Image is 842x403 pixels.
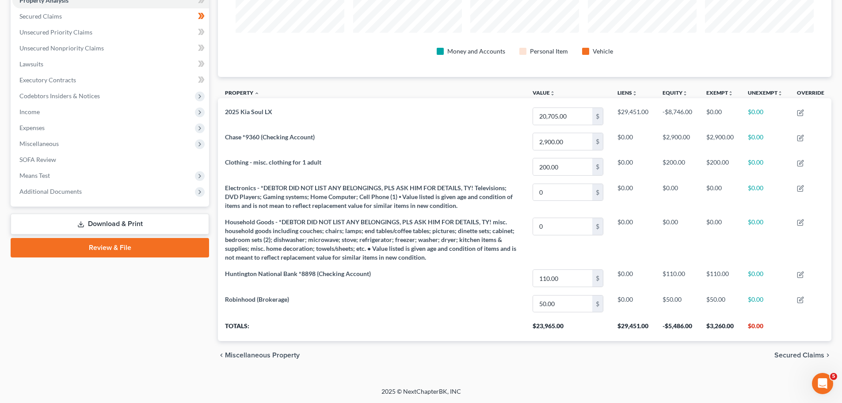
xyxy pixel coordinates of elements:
[774,352,831,359] button: Secured Claims chevron_right
[610,291,655,316] td: $0.00
[824,352,831,359] i: chevron_right
[663,89,688,96] a: Equityunfold_more
[741,214,790,265] td: $0.00
[610,214,655,265] td: $0.00
[655,104,699,129] td: -$8,746.00
[610,316,655,341] th: $29,451.00
[655,316,699,341] th: -$5,486.00
[225,218,516,261] span: Household Goods - *DEBTOR DID NOT LIST ANY BELONGINGS, PLS ASK HIM FOR DETAILS, TY! misc. househo...
[533,133,592,150] input: 0.00
[741,266,790,291] td: $0.00
[830,373,837,380] span: 5
[12,24,209,40] a: Unsecured Priority Claims
[699,104,741,129] td: $0.00
[699,266,741,291] td: $110.00
[699,214,741,265] td: $0.00
[19,172,50,179] span: Means Test
[526,316,610,341] th: $23,965.00
[533,184,592,201] input: 0.00
[19,60,43,68] span: Lawsuits
[19,28,92,36] span: Unsecured Priority Claims
[632,91,637,96] i: unfold_more
[19,188,82,195] span: Additional Documents
[533,270,592,287] input: 0.00
[19,76,76,84] span: Executory Contracts
[19,108,40,115] span: Income
[254,91,259,96] i: expand_less
[655,180,699,214] td: $0.00
[741,129,790,154] td: $0.00
[741,180,790,214] td: $0.00
[11,238,209,257] a: Review & File
[533,158,592,175] input: 0.00
[592,108,603,125] div: $
[169,387,673,403] div: 2025 © NextChapterBK, INC
[706,89,733,96] a: Exemptunfold_more
[610,266,655,291] td: $0.00
[19,140,59,147] span: Miscellaneous
[699,180,741,214] td: $0.00
[19,92,100,100] span: Codebtors Insiders & Notices
[655,266,699,291] td: $110.00
[225,184,513,209] span: Electronics - *DEBTOR DID NOT LIST ANY BELONGINGS, PLS ASK HIM FOR DETAILS, TY! Televisions; DVD ...
[12,8,209,24] a: Secured Claims
[12,152,209,168] a: SOFA Review
[655,154,699,180] td: $200.00
[225,89,259,96] a: Property expand_less
[225,108,272,115] span: 2025 Kia Soul LX
[533,218,592,235] input: 0.00
[790,84,831,104] th: Override
[11,214,209,234] a: Download & Print
[19,156,56,163] span: SOFA Review
[225,352,300,359] span: Miscellaneous Property
[741,291,790,316] td: $0.00
[593,47,613,56] div: Vehicle
[592,133,603,150] div: $
[741,104,790,129] td: $0.00
[592,184,603,201] div: $
[617,89,637,96] a: Liensunfold_more
[592,158,603,175] div: $
[592,218,603,235] div: $
[12,72,209,88] a: Executory Contracts
[19,12,62,20] span: Secured Claims
[592,296,603,312] div: $
[225,296,289,303] span: Robinhood (Brokerage)
[728,91,733,96] i: unfold_more
[225,270,371,277] span: Huntington National Bank *8898 (Checking Account)
[12,56,209,72] a: Lawsuits
[699,154,741,180] td: $200.00
[533,89,555,96] a: Valueunfold_more
[550,91,555,96] i: unfold_more
[610,129,655,154] td: $0.00
[741,154,790,180] td: $0.00
[610,154,655,180] td: $0.00
[225,158,321,166] span: Clothing - misc. clothing for 1 adult
[655,214,699,265] td: $0.00
[218,352,300,359] button: chevron_left Miscellaneous Property
[774,352,824,359] span: Secured Claims
[655,129,699,154] td: $2,900.00
[748,89,783,96] a: Unexemptunfold_more
[19,44,104,52] span: Unsecured Nonpriority Claims
[530,47,568,56] div: Personal Item
[19,124,45,131] span: Expenses
[218,316,526,341] th: Totals:
[699,291,741,316] td: $50.00
[655,291,699,316] td: $50.00
[225,133,315,141] span: Chase *9360 (Checking Account)
[447,47,505,56] div: Money and Accounts
[699,316,741,341] th: $3,260.00
[777,91,783,96] i: unfold_more
[741,316,790,341] th: $0.00
[218,352,225,359] i: chevron_left
[533,108,592,125] input: 0.00
[533,296,592,312] input: 0.00
[610,104,655,129] td: $29,451.00
[682,91,688,96] i: unfold_more
[812,373,833,394] iframe: Intercom live chat
[12,40,209,56] a: Unsecured Nonpriority Claims
[610,180,655,214] td: $0.00
[592,270,603,287] div: $
[699,129,741,154] td: $2,900.00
